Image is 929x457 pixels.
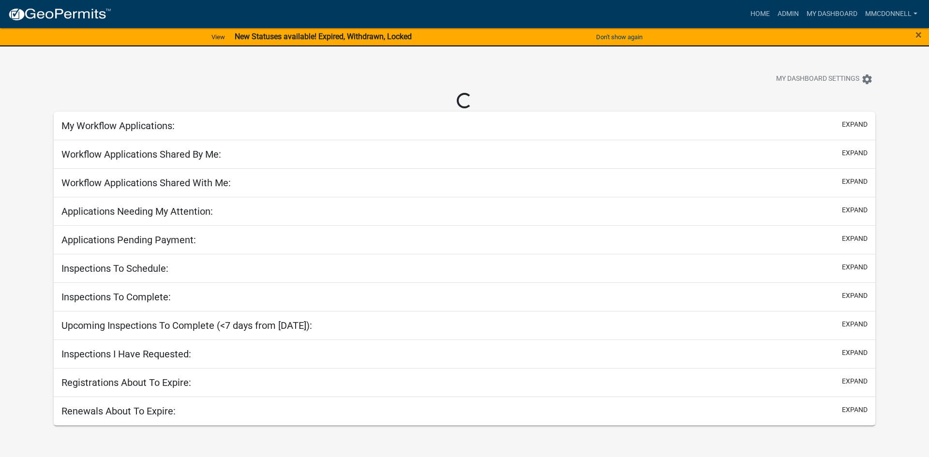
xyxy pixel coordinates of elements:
button: expand [842,376,868,386]
strong: New Statuses available! Expired, Withdrawn, Locked [235,32,412,41]
button: expand [842,119,868,130]
h5: Registrations About To Expire: [61,377,191,388]
h5: Renewals About To Expire: [61,405,176,417]
h5: Workflow Applications Shared By Me: [61,148,221,160]
h5: Inspections To Schedule: [61,263,168,274]
span: × [915,28,922,42]
a: mmcdonnell [861,5,921,23]
button: expand [842,319,868,329]
button: expand [842,148,868,158]
h5: Inspections To Complete: [61,291,171,303]
button: expand [842,348,868,358]
button: Don't show again [592,29,646,45]
button: expand [842,405,868,415]
button: expand [842,205,868,215]
i: settings [861,74,873,85]
h5: My Workflow Applications: [61,120,175,132]
h5: Applications Needing My Attention: [61,206,213,217]
button: expand [842,177,868,187]
a: View [208,29,229,45]
button: Close [915,29,922,41]
span: My Dashboard Settings [776,74,859,85]
button: My Dashboard Settingssettings [768,70,881,88]
h5: Upcoming Inspections To Complete (<7 days from [DATE]): [61,320,312,331]
button: expand [842,234,868,244]
button: expand [842,291,868,301]
a: Home [747,5,774,23]
a: Admin [774,5,803,23]
button: expand [842,262,868,272]
h5: Inspections I Have Requested: [61,348,191,360]
a: My Dashboard [803,5,861,23]
h5: Applications Pending Payment: [61,234,196,246]
h5: Workflow Applications Shared With Me: [61,177,231,189]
